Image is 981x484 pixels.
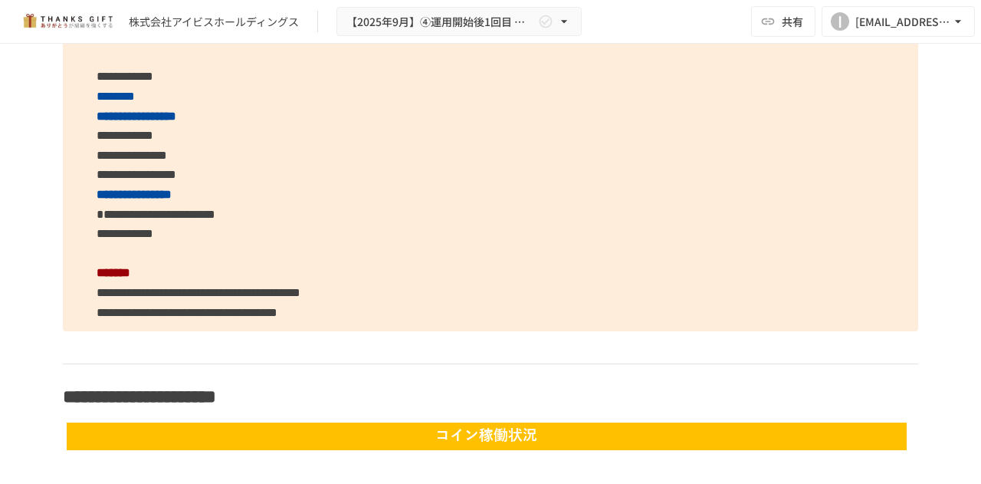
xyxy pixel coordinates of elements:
[822,6,975,37] button: I[EMAIL_ADDRESS][DOMAIN_NAME]
[346,12,535,31] span: 【2025年9月】④運用開始後1回目 振り返りMTG
[831,12,849,31] div: I
[751,6,815,37] button: 共有
[336,7,582,37] button: 【2025年9月】④運用開始後1回目 振り返りMTG
[782,13,803,30] span: 共有
[129,14,299,30] div: 株式会社アイビスホールディングス
[855,12,950,31] div: [EMAIL_ADDRESS][DOMAIN_NAME]
[18,9,116,34] img: mMP1OxWUAhQbsRWCurg7vIHe5HqDpP7qZo7fRoNLXQh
